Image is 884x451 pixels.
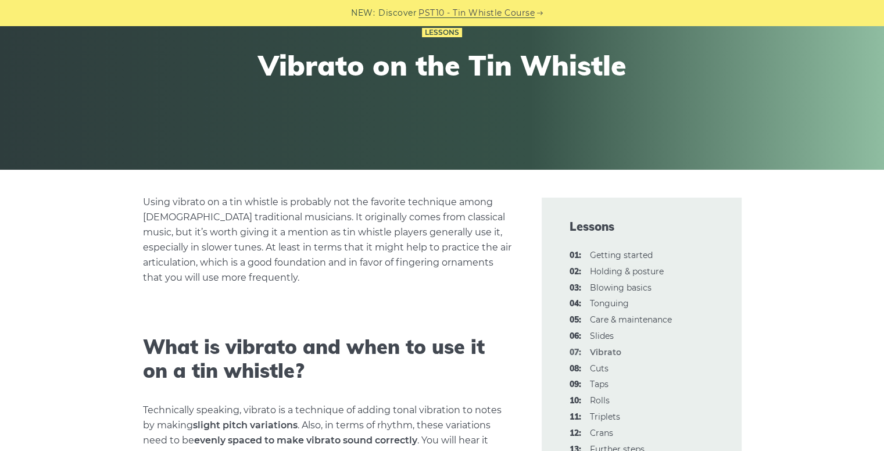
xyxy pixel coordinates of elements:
[570,394,581,408] span: 10:
[570,313,581,327] span: 05:
[570,330,581,343] span: 06:
[570,346,581,360] span: 07:
[418,6,535,20] a: PST10 - Tin Whistle Course
[570,297,581,311] span: 04:
[590,298,629,309] a: 04:Tonguing
[143,195,514,285] p: Using vibrato on a tin whistle is probably not the favorite technique among [DEMOGRAPHIC_DATA] tr...
[570,427,581,441] span: 12:
[570,265,581,279] span: 02:
[590,379,609,389] a: 09:Taps
[590,331,614,341] a: 06:Slides
[590,347,621,357] strong: Vibrato
[422,28,462,37] a: Lessons
[590,266,664,277] a: 02:Holding & posture
[570,219,714,235] span: Lessons
[378,6,417,20] span: Discover
[193,420,298,431] strong: slight pitch variations
[570,378,581,392] span: 09:
[590,363,609,374] a: 08:Cuts
[194,435,417,446] strong: evenly spaced to make vibrato sound correctly
[228,49,656,83] h1: Vibrato on the Tin Whistle
[143,335,514,383] h2: What is vibrato and when to use it on a tin whistle?
[570,410,581,424] span: 11:
[590,411,620,422] a: 11:Triplets
[590,250,653,260] a: 01:Getting started
[590,314,672,325] a: 05:Care & maintenance
[590,428,613,438] a: 12:Crans
[570,281,581,295] span: 03:
[570,249,581,263] span: 01:
[351,6,375,20] span: NEW:
[570,362,581,376] span: 08:
[590,395,610,406] a: 10:Rolls
[590,282,652,293] a: 03:Blowing basics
